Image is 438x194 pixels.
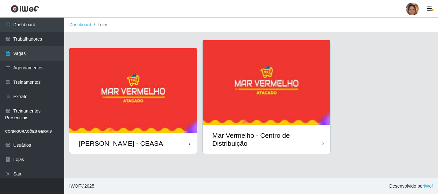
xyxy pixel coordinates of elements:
[91,21,108,28] li: Lojas
[69,183,96,190] span: © 2025 .
[69,22,91,27] a: Dashboard
[69,48,197,154] a: [PERSON_NAME] - CEASA
[424,183,433,189] a: iWof
[69,183,81,189] span: IWOF
[79,139,163,147] div: [PERSON_NAME] - CEASA
[389,183,433,190] span: Desenvolvido por
[203,40,330,125] img: cardImg
[64,18,438,32] nav: breadcrumb
[212,131,322,147] div: Mar Vermelho - Centro de Distribuição
[11,5,39,13] img: CoreUI Logo
[203,40,330,154] a: Mar Vermelho - Centro de Distribuição
[69,48,197,133] img: cardImg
